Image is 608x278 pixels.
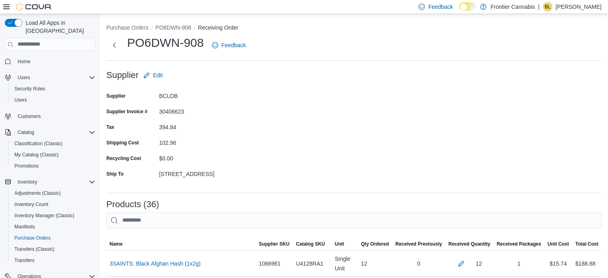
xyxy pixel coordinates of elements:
span: Edit [153,71,163,79]
span: Inventory [18,179,37,185]
span: Unit Cost [548,241,569,247]
div: 102.96 [159,136,266,146]
label: Supplier [106,93,126,99]
span: Promotions [14,163,39,169]
button: Inventory [2,176,98,188]
nav: An example of EuiBreadcrumbs [106,24,602,33]
span: Users [14,97,27,103]
div: $0.00 [159,152,266,162]
div: 1 [493,256,544,272]
button: Promotions [8,160,98,172]
button: Inventory [14,177,40,187]
h3: Products (36) [106,200,159,209]
label: Tax [106,124,114,130]
span: Home [14,56,95,66]
a: Purchase Orders [11,233,54,243]
span: Transfers [14,257,34,264]
span: Transfers (Classic) [14,246,54,252]
button: PO6DWN-908 [155,24,191,31]
button: Users [8,94,98,106]
span: Classification (Classic) [14,140,63,147]
a: Manifests [11,222,38,232]
span: Inventory [14,177,95,187]
span: Home [18,58,30,65]
button: Purchase Orders [106,24,149,31]
div: 394.84 [159,121,266,130]
button: Catalog SKU [293,238,331,250]
button: Receiving Order [198,24,238,31]
span: Classification (Classic) [11,139,95,148]
p: Frontier Cannabis [490,2,535,12]
span: Manifests [14,224,35,230]
a: My Catalog (Classic) [11,150,62,160]
span: Security Roles [11,84,95,94]
span: Purchase Orders [11,233,95,243]
a: 3SAINTS: Black Afghan Hash (1x2g) [110,259,201,268]
span: Security Roles [14,86,45,92]
a: Transfers [11,256,38,265]
label: Ship To [106,171,124,177]
span: My Catalog (Classic) [14,152,59,158]
span: Users [14,73,95,82]
button: Transfers [8,255,98,266]
h1: PO6DWN-908 [127,35,204,51]
span: Received Quantity [449,241,490,247]
span: Unit [335,241,344,247]
span: Name [110,241,123,247]
a: Users [11,95,30,105]
span: Load All Apps in [GEOGRAPHIC_DATA] [22,19,95,35]
span: Transfers (Classic) [11,244,95,254]
span: Customers [14,111,95,121]
span: Feedback [221,41,246,49]
span: Users [11,95,95,105]
button: Supplier SKU [256,238,293,250]
span: Received Packages [496,241,541,247]
span: Feedback [428,3,453,11]
span: Total Cost [575,241,598,247]
span: 1066961 [259,259,281,268]
span: Transfers [11,256,95,265]
div: 12 [358,256,392,272]
button: Catalog [14,128,37,137]
div: $188.88 [575,259,596,268]
a: Promotions [11,161,42,171]
button: Name [106,238,256,250]
a: Transfers (Classic) [11,244,58,254]
button: Classification (Classic) [8,138,98,149]
span: BL [545,2,551,12]
button: Inventory Count [8,199,98,210]
span: Inventory Count [14,201,48,208]
div: BCLDB [159,90,266,99]
button: Next [106,37,122,53]
label: Shipping Cost [106,140,139,146]
span: Catalog [14,128,95,137]
button: Transfers (Classic) [8,244,98,255]
input: This is a search bar. After typing your query, hit enter to filter the results lower in the page. [106,212,602,228]
span: Qty Ordered [361,241,389,247]
button: Manifests [8,221,98,232]
input: Dark Mode [459,2,476,11]
p: [PERSON_NAME] [556,2,602,12]
a: Security Roles [11,84,48,94]
span: Customers [18,113,41,120]
div: Brionne Lavoie [543,2,552,12]
button: Users [14,73,33,82]
a: Customers [14,112,44,121]
label: Recycling Cost [106,155,141,162]
span: Adjustments (Classic) [11,188,95,198]
button: Home [2,56,98,67]
div: $15.74 [544,256,572,272]
h3: Supplier [106,70,139,80]
button: Inventory Manager (Classic) [8,210,98,221]
p: | [538,2,540,12]
a: Classification (Classic) [11,139,66,148]
img: Cova [16,3,52,11]
button: Edit [140,67,166,83]
span: Catalog [18,129,34,136]
span: Inventory Count [11,200,95,209]
label: Supplier Invoice # [106,108,148,115]
span: Purchase Orders [14,235,51,241]
span: Adjustments (Classic) [14,190,61,196]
